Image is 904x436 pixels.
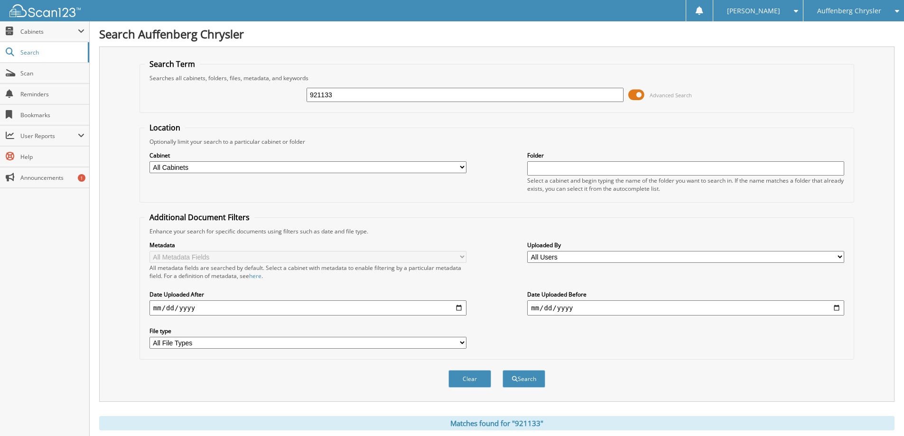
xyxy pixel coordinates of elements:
[20,153,84,161] span: Help
[145,227,849,235] div: Enhance your search for specific documents using filters such as date and file type.
[503,370,545,388] button: Search
[249,272,261,280] a: here
[99,416,895,430] div: Matches found for "921133"
[145,212,254,223] legend: Additional Document Filters
[20,174,84,182] span: Announcements
[145,122,185,133] legend: Location
[20,132,78,140] span: User Reports
[20,90,84,98] span: Reminders
[20,69,84,77] span: Scan
[145,138,849,146] div: Optionally limit your search to a particular cabinet or folder
[149,151,466,159] label: Cabinet
[527,241,844,249] label: Uploaded By
[20,111,84,119] span: Bookmarks
[817,8,881,14] span: Auffenberg Chrysler
[527,300,844,315] input: end
[448,370,491,388] button: Clear
[650,92,692,99] span: Advanced Search
[149,264,466,280] div: All metadata fields are searched by default. Select a cabinet with metadata to enable filtering b...
[149,300,466,315] input: start
[20,48,83,56] span: Search
[99,26,895,42] h1: Search Auffenberg Chrysler
[149,327,466,335] label: File type
[149,290,466,298] label: Date Uploaded After
[527,176,844,193] div: Select a cabinet and begin typing the name of the folder you want to search in. If the name match...
[20,28,78,36] span: Cabinets
[9,4,81,17] img: scan123-logo-white.svg
[149,241,466,249] label: Metadata
[78,174,85,182] div: 1
[145,59,200,69] legend: Search Term
[145,74,849,82] div: Searches all cabinets, folders, files, metadata, and keywords
[527,151,844,159] label: Folder
[727,8,780,14] span: [PERSON_NAME]
[527,290,844,298] label: Date Uploaded Before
